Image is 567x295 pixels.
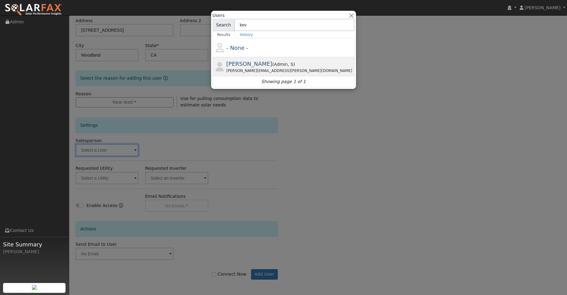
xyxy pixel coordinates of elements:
[272,62,295,67] span: ( )
[3,240,66,249] span: Site Summary
[5,3,62,16] img: SolarFax
[274,62,288,67] span: Admin
[32,285,37,290] img: retrieve
[213,19,234,31] span: Search
[226,61,273,67] span: [PERSON_NAME]
[525,5,561,10] span: [PERSON_NAME]
[261,78,305,85] i: Showing page 1 of 1
[235,31,258,38] a: History
[213,31,235,38] a: Results
[226,45,248,51] span: - None -
[288,62,293,67] span: Salesperson
[3,249,66,255] div: [PERSON_NAME]
[226,68,353,74] div: [PERSON_NAME][EMAIL_ADDRESS][PERSON_NAME][DOMAIN_NAME]
[213,12,225,19] span: Users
